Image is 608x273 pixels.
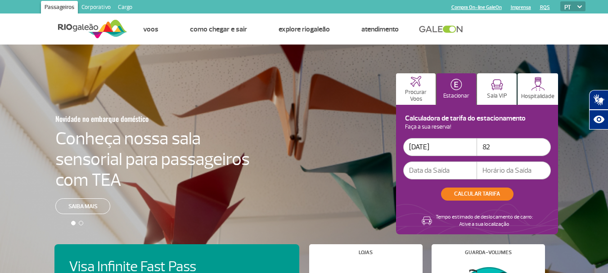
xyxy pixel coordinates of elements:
p: Tempo estimado de deslocamento de carro: Ative a sua localização [436,214,533,228]
input: Data de Entrada [403,138,477,156]
a: Como chegar e sair [190,25,247,34]
p: Hospitalidade [521,93,554,100]
a: Atendimento [361,25,399,34]
button: Procurar Voos [396,73,436,105]
p: Faça a sua reserva! [403,125,551,130]
h4: Conheça nossa sala sensorial para passageiros com TEA [55,128,250,190]
img: vipRoom.svg [491,79,503,90]
p: Estacionar [443,93,469,99]
a: RQS [540,4,550,10]
a: Corporativo [78,1,114,15]
p: Sala VIP [487,93,507,99]
h4: Lojas [359,250,373,255]
a: Cargo [114,1,136,15]
input: Horário da Saída [477,161,551,179]
a: Explore RIOgaleão [279,25,330,34]
img: hospitality.svg [531,77,545,91]
button: Sala VIP [477,73,517,105]
a: Imprensa [511,4,531,10]
h4: Guarda-volumes [465,250,512,255]
div: Plugin de acessibilidade da Hand Talk. [589,90,608,130]
a: Compra On-line GaleOn [451,4,502,10]
a: Saiba mais [55,198,110,214]
input: Data da Saída [403,161,477,179]
img: airplaneHome.svg [410,76,421,87]
button: Estacionar [437,73,476,105]
button: Abrir tradutor de língua de sinais. [589,90,608,110]
img: carParkingHomeActive.svg [450,79,462,90]
button: Abrir recursos assistivos. [589,110,608,130]
h4: Calculadora de tarifa do estacionamento [403,116,551,121]
h3: Novidade no embarque doméstico [55,109,206,128]
p: Procurar Voos [401,89,431,103]
a: Voos [143,25,158,34]
input: Horário da Entrada [477,138,551,156]
button: Hospitalidade [518,73,558,105]
button: CALCULAR TARIFA [441,188,513,201]
a: Passageiros [41,1,78,15]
